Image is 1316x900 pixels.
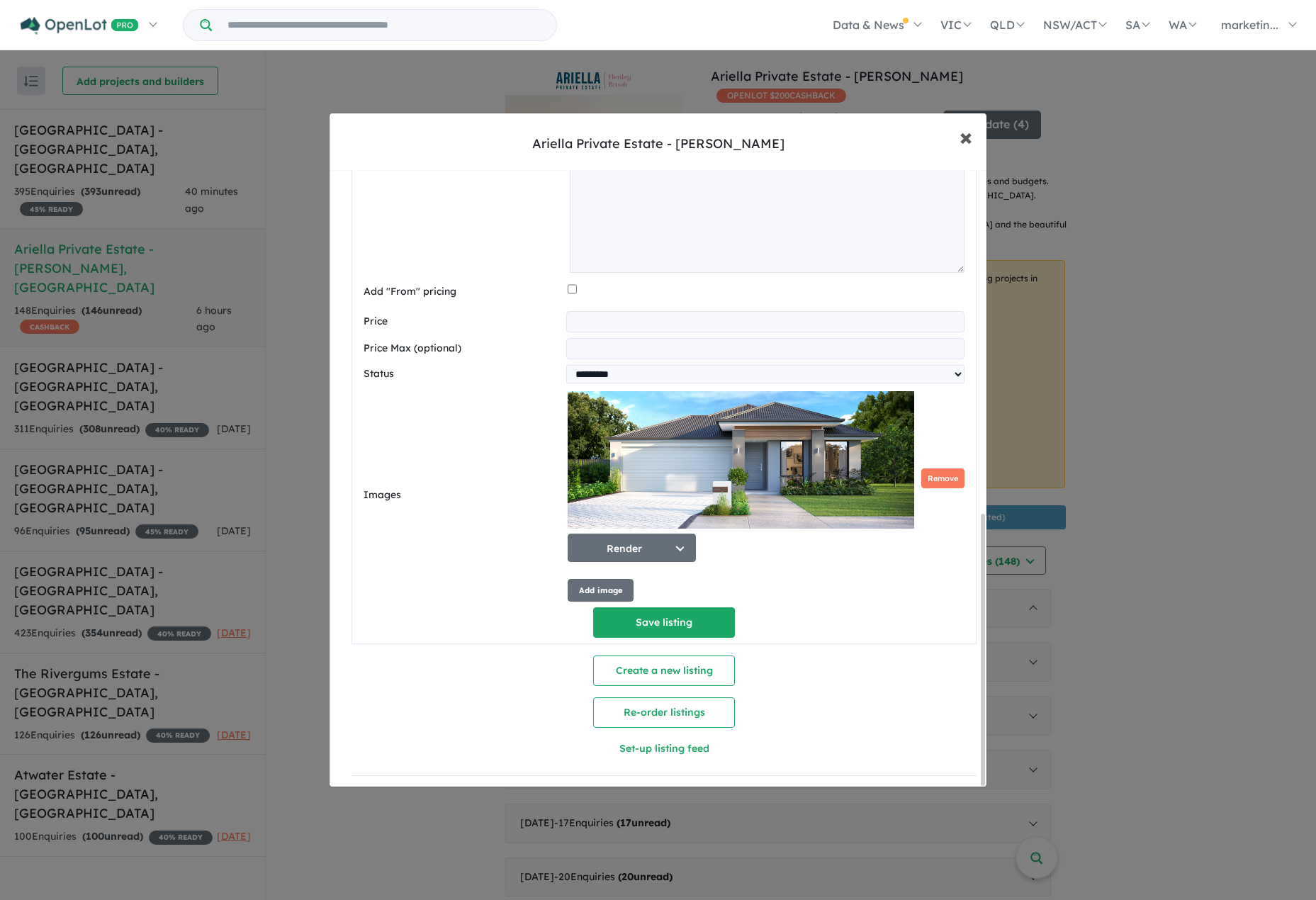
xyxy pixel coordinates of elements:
[593,656,735,686] button: Create a new listing
[215,10,553,40] input: Try estate name, suburb, builder or developer
[593,607,735,638] button: Save listing
[593,697,735,728] button: Re-order listings
[508,733,821,764] button: Set-up listing feed
[364,283,562,300] label: Add "From" pricing
[364,313,561,330] label: Price
[364,487,562,504] label: Images
[960,121,972,152] span: ×
[568,579,634,602] button: Add image
[1221,18,1278,32] span: marketin...
[568,389,914,531] img: Ariella Private Estate - Henley Brook - Lot 136 Render
[364,366,561,383] label: Status
[532,135,784,153] div: Ariella Private Estate - [PERSON_NAME]
[921,468,964,489] button: Remove
[364,340,561,357] label: Price Max (optional)
[568,534,696,562] button: Render
[21,17,139,35] img: Openlot PRO Logo White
